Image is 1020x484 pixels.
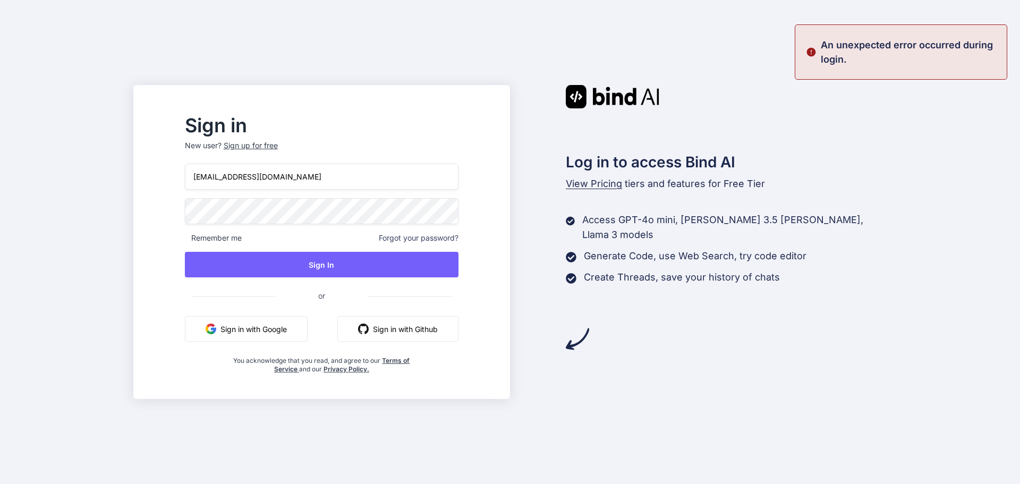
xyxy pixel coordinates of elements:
h2: Sign in [185,117,458,134]
h2: Log in to access Bind AI [566,151,887,173]
span: Forgot your password? [379,233,458,243]
img: alert [806,38,817,66]
p: Access GPT-4o mini, [PERSON_NAME] 3.5 [PERSON_NAME], Llama 3 models [582,213,887,242]
p: tiers and features for Free Tier [566,176,887,191]
input: Login or Email [185,164,458,190]
p: An unexpected error occurred during login. [821,38,1000,66]
img: github [358,324,369,334]
button: Sign in with Google [185,316,308,342]
div: You acknowledge that you read, and agree to our and our [231,350,413,373]
img: Bind AI logo [566,85,659,108]
button: Sign In [185,252,458,277]
a: Terms of Service [274,356,410,373]
img: arrow [566,327,589,351]
span: Remember me [185,233,242,243]
a: Privacy Policy. [324,365,369,373]
p: New user? [185,140,458,164]
img: google [206,324,216,334]
span: View Pricing [566,178,622,189]
p: Generate Code, use Web Search, try code editor [584,249,806,264]
div: Sign up for free [224,140,278,151]
p: Create Threads, save your history of chats [584,270,780,285]
button: Sign in with Github [337,316,458,342]
span: or [276,283,368,309]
